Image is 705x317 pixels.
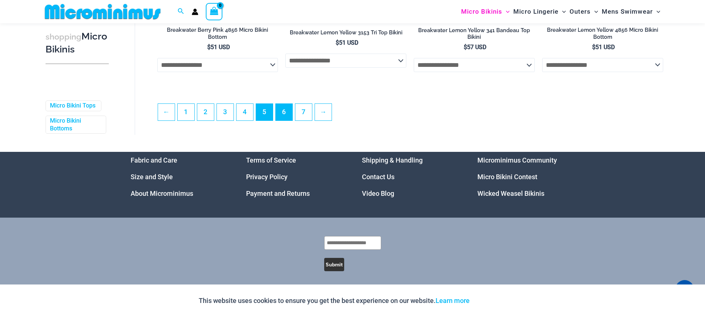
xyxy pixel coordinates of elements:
a: Page 7 [295,104,312,120]
a: Breakwater Lemon Yellow 3153 Tri Top Bikini [285,29,406,39]
a: Mens SwimwearMenu ToggleMenu Toggle [600,2,662,21]
a: Micro BikinisMenu ToggleMenu Toggle [459,2,511,21]
aside: Footer Widget 4 [477,152,575,202]
h2: Breakwater Lemon Yellow 4856 Micro Bikini Bottom [542,27,663,40]
a: Size and Style [131,173,173,181]
span: $ [464,44,467,51]
span: shopping [46,32,81,41]
nav: Product Pagination [157,103,663,125]
a: Page 4 [236,104,253,120]
bdi: 51 USD [336,39,358,46]
aside: Footer Widget 2 [246,152,343,202]
a: About Microminimus [131,190,193,197]
a: → [315,104,332,120]
a: Terms of Service [246,156,296,164]
span: $ [336,39,339,46]
a: Search icon link [178,7,184,16]
a: Account icon link [192,8,198,15]
bdi: 51 USD [207,44,230,51]
span: Micro Bikinis [461,2,502,21]
a: Video Blog [362,190,394,197]
span: Menu Toggle [502,2,510,21]
a: Payment and Returns [246,190,310,197]
a: Page 2 [197,104,214,120]
a: Wicked Weasel Bikinis [477,190,544,197]
a: Breakwater Berry Pink 4856 Micro Bikini Bottom [157,27,278,43]
a: ← [158,104,175,120]
a: Learn more [436,297,470,304]
span: $ [207,44,211,51]
span: Mens Swimwear [602,2,653,21]
nav: Menu [246,152,343,202]
nav: Site Navigation [458,1,664,22]
a: Page 1 [178,104,194,120]
nav: Menu [131,152,228,202]
h2: Breakwater Lemon Yellow 3153 Tri Top Bikini [285,29,406,36]
button: Accept [475,292,507,310]
a: Fabric and Care [131,156,177,164]
span: Outers [570,2,591,21]
img: MM SHOP LOGO FLAT [42,3,164,20]
a: Page 6 [276,104,292,120]
a: Micro Bikini Contest [477,173,537,181]
span: Menu Toggle [558,2,566,21]
nav: Menu [362,152,459,202]
bdi: 51 USD [592,44,615,51]
nav: Menu [477,152,575,202]
span: Page 5 [256,104,273,120]
a: OutersMenu ToggleMenu Toggle [568,2,600,21]
span: $ [592,44,595,51]
p: This website uses cookies to ensure you get the best experience on our website. [199,295,470,306]
a: Micro LingerieMenu ToggleMenu Toggle [511,2,568,21]
span: Micro Lingerie [513,2,558,21]
a: Microminimus Community [477,156,557,164]
aside: Footer Widget 1 [131,152,228,202]
a: View Shopping Cart, empty [206,3,223,20]
span: Menu Toggle [653,2,660,21]
h2: Breakwater Lemon Yellow 341 Bandeau Top Bikini [414,27,535,41]
h3: Micro Bikinis [46,30,109,56]
a: Page 3 [217,104,234,120]
a: Micro Bikini Bottoms [50,117,100,133]
span: Menu Toggle [591,2,598,21]
a: Micro Bikini Tops [50,102,95,110]
a: Breakwater Lemon Yellow 4856 Micro Bikini Bottom [542,27,663,43]
a: Breakwater Lemon Yellow 341 Bandeau Top Bikini [414,27,535,44]
a: Contact Us [362,173,395,181]
aside: Footer Widget 3 [362,152,459,202]
a: Shipping & Handling [362,156,423,164]
a: Privacy Policy [246,173,288,181]
button: Submit [324,258,344,271]
h2: Breakwater Berry Pink 4856 Micro Bikini Bottom [157,27,278,40]
bdi: 57 USD [464,44,486,51]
